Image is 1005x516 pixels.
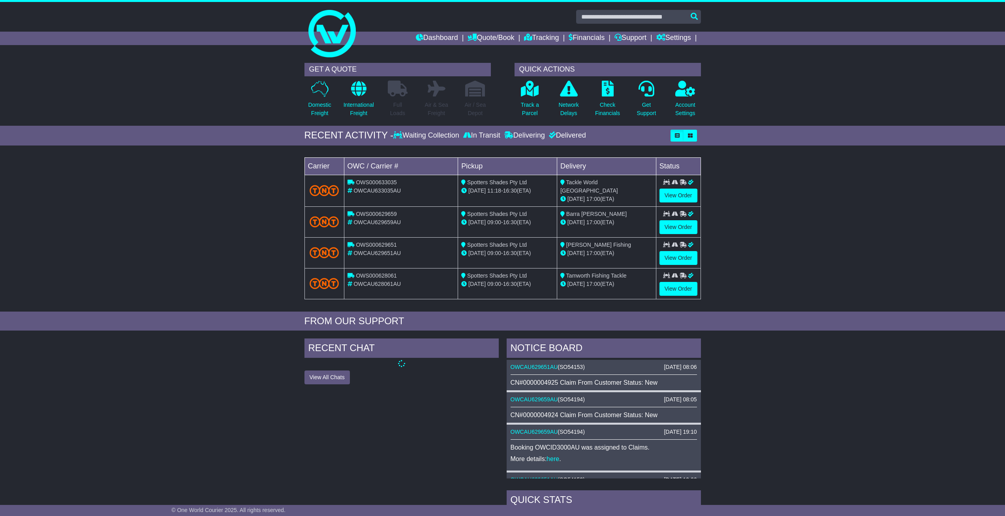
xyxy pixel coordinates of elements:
[468,32,514,45] a: Quote/Book
[310,278,339,289] img: TNT_Domestic.png
[560,179,618,194] span: Tackle World [GEOGRAPHIC_DATA]
[560,364,583,370] span: SO54153
[304,370,350,384] button: View All Chats
[344,101,374,117] p: International Freight
[310,185,339,196] img: TNT_Domestic.png
[659,282,697,296] a: View Order
[465,101,486,117] p: Air / Sea Depot
[353,250,401,256] span: OWCAU629651AU
[356,211,397,217] span: OWS000629659
[467,242,527,248] span: Spotters Shades Pty Ltd
[304,63,491,76] div: GET A QUOTE
[511,396,697,403] div: ( )
[659,220,697,234] a: View Order
[560,218,653,227] div: (ETA)
[569,32,605,45] a: Financials
[524,32,559,45] a: Tracking
[659,251,697,265] a: View Order
[567,219,585,225] span: [DATE]
[566,272,627,279] span: Tamworth Fishing Tackle
[356,272,397,279] span: OWS000628061
[468,250,486,256] span: [DATE]
[388,101,408,117] p: Full Loads
[308,101,331,117] p: Domestic Freight
[521,101,539,117] p: Track a Parcel
[356,242,397,248] span: OWS000629651
[416,32,458,45] a: Dashboard
[487,187,501,194] span: 11:18
[567,250,585,256] span: [DATE]
[393,131,461,140] div: Waiting Collection
[511,364,697,370] div: ( )
[461,187,554,195] div: - (ETA)
[595,101,620,117] p: Check Financials
[547,131,586,140] div: Delivered
[560,195,653,203] div: (ETA)
[503,219,517,225] span: 16:30
[503,281,517,287] span: 16:30
[511,444,697,451] p: Booking OWCID3000AU was assigned to Claims.
[675,101,695,117] p: Account Settings
[304,157,344,175] td: Carrier
[487,219,501,225] span: 09:00
[595,80,620,122] a: CheckFinancials
[468,281,486,287] span: [DATE]
[560,396,583,403] span: SO54194
[353,219,401,225] span: OWCAU629659AU
[515,63,701,76] div: QUICK ACTIONS
[659,189,697,202] a: View Order
[567,281,585,287] span: [DATE]
[425,101,448,117] p: Air & Sea Freight
[586,219,600,225] span: 17:00
[560,280,653,288] div: (ETA)
[344,157,458,175] td: OWC / Carrier #
[467,179,527,185] span: Spotters Shades Pty Ltd
[511,455,697,463] p: More details: .
[467,211,527,217] span: Spotters Shades Pty Ltd
[511,429,697,435] div: ( )
[502,131,547,140] div: Delivering
[547,456,559,462] a: here
[664,476,697,483] div: [DATE] 19:06
[520,80,539,122] a: Track aParcel
[566,211,627,217] span: Barra [PERSON_NAME]
[675,80,696,122] a: AccountSettings
[503,187,517,194] span: 16:30
[353,281,401,287] span: OWCAU628061AU
[566,242,631,248] span: [PERSON_NAME] Fishing
[507,490,701,512] div: Quick Stats
[458,157,557,175] td: Pickup
[567,196,585,202] span: [DATE]
[511,379,697,386] div: CN#0000004925 Claim From Customer Status: New
[557,157,656,175] td: Delivery
[461,218,554,227] div: - (ETA)
[560,429,583,435] span: SO54194
[171,507,286,513] span: © One World Courier 2025. All rights reserved.
[511,429,558,435] a: OWCAU629659AU
[308,80,331,122] a: DomesticFreight
[664,429,697,435] div: [DATE] 19:10
[560,249,653,257] div: (ETA)
[558,80,579,122] a: NetworkDelays
[664,364,697,370] div: [DATE] 08:06
[310,247,339,258] img: TNT_Domestic.png
[558,101,579,117] p: Network Delays
[511,476,558,483] a: OWCAU629651AU
[560,476,583,483] span: SO54153
[656,157,701,175] td: Status
[487,281,501,287] span: 09:00
[586,250,600,256] span: 17:00
[636,80,656,122] a: GetSupport
[467,272,527,279] span: Spotters Shades Pty Ltd
[487,250,501,256] span: 09:00
[310,216,339,227] img: TNT_Domestic.png
[637,101,656,117] p: Get Support
[468,187,486,194] span: [DATE]
[343,80,374,122] a: InternationalFreight
[511,364,558,370] a: OWCAU629651AU
[461,131,502,140] div: In Transit
[461,249,554,257] div: - (ETA)
[356,179,397,185] span: OWS000633035
[353,187,401,194] span: OWCAU633035AU
[511,411,697,419] div: CN#0000004924 Claim From Customer Status: New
